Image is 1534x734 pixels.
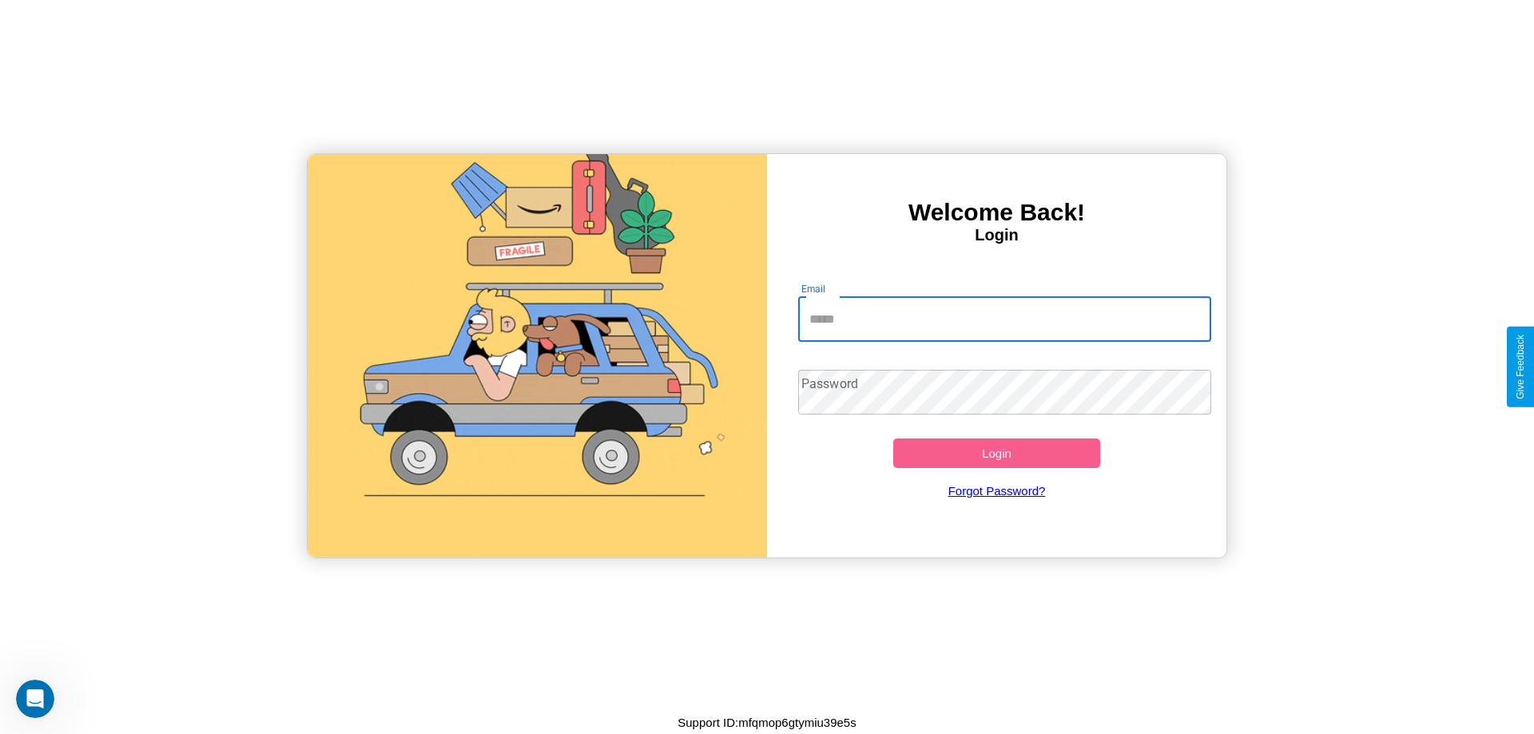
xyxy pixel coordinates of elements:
[308,154,767,557] img: gif
[1515,335,1526,399] div: Give Feedback
[678,712,856,733] p: Support ID: mfqmop6gtymiu39e5s
[767,199,1226,226] h3: Welcome Back!
[16,680,54,718] iframe: Intercom live chat
[801,282,826,296] label: Email
[767,226,1226,244] h4: Login
[893,438,1100,468] button: Login
[790,468,1204,514] a: Forgot Password?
